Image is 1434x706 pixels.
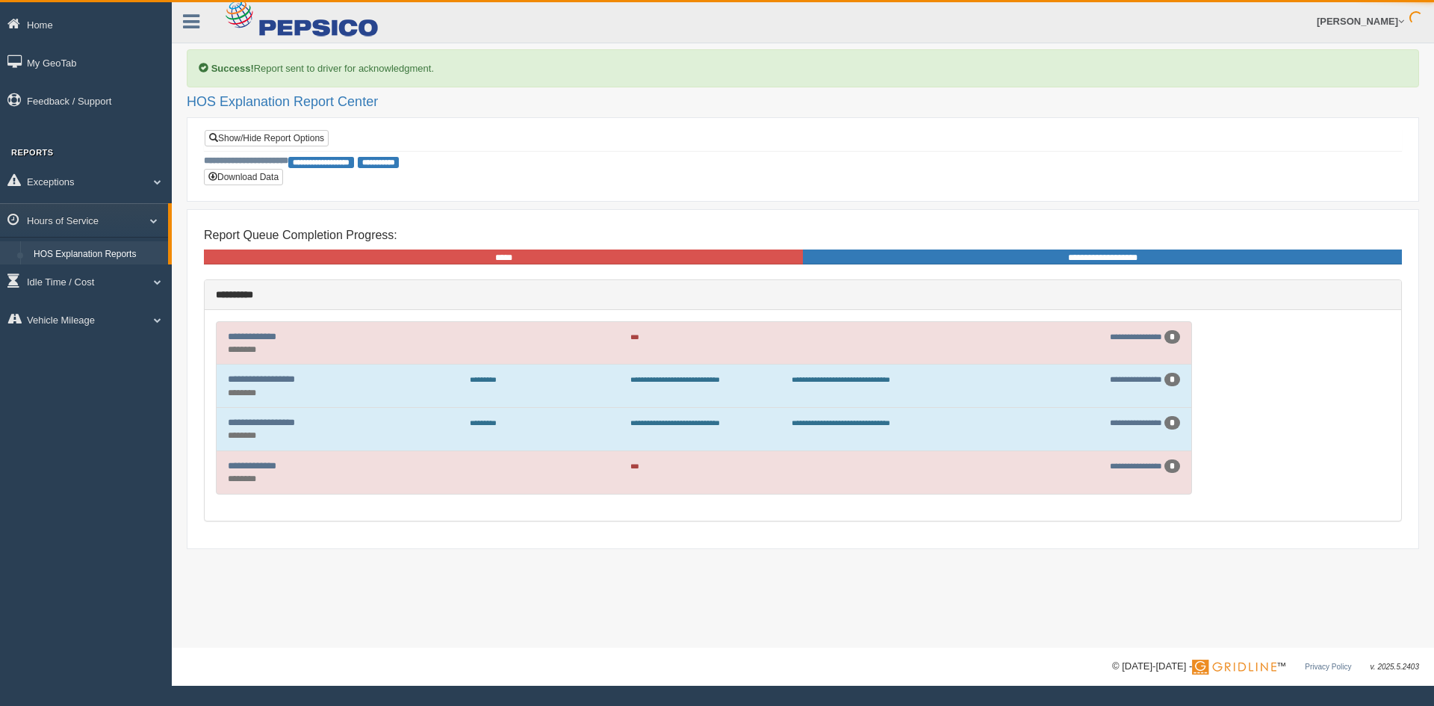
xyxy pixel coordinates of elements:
[1192,660,1276,675] img: Gridline
[1112,659,1419,675] div: © [DATE]-[DATE] - ™
[1371,663,1419,671] span: v. 2025.5.2403
[1305,663,1351,671] a: Privacy Policy
[187,95,1419,110] h2: HOS Explanation Report Center
[204,169,283,185] button: Download Data
[27,241,168,268] a: HOS Explanation Reports
[211,63,254,74] b: Success!
[204,229,1402,242] h4: Report Queue Completion Progress:
[205,130,329,146] a: Show/Hide Report Options
[187,49,1419,87] div: Report sent to driver for acknowledgment.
